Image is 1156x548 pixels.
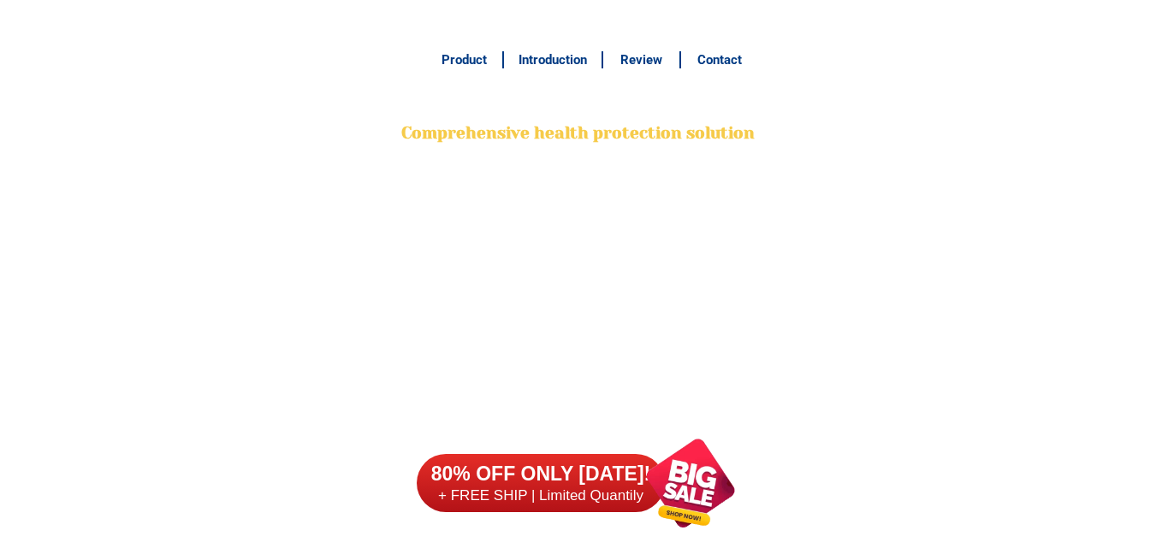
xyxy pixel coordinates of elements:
h6: + FREE SHIP | Limited Quantily [412,486,667,506]
h2: Comprehensive health protection solution [399,121,758,146]
h6: Contact [691,50,749,70]
h2: BONA VITA COFFEE [399,82,758,122]
h6: Product [435,50,493,70]
h6: Introduction [513,50,592,70]
h6: 80% OFF ONLY [DATE]! [412,461,667,487]
h6: Review [613,50,671,70]
h3: FREE SHIPPING NATIONWIDE [399,9,758,35]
